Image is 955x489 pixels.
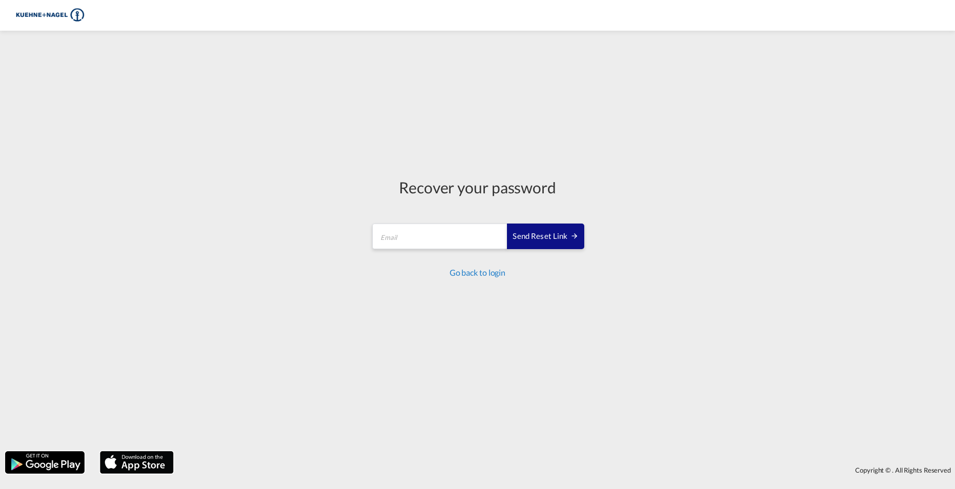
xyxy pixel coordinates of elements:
img: 36441310f41511efafde313da40ec4a4.png [15,4,84,27]
div: Recover your password [371,176,584,198]
input: Email [372,224,508,249]
md-icon: icon-arrow-right [570,232,579,240]
button: SEND RESET LINK [507,224,584,249]
img: google.png [4,450,86,475]
a: Go back to login [450,268,505,277]
div: Copyright © . All Rights Reserved [179,461,955,479]
div: Send reset link [513,231,578,242]
img: apple.png [99,450,175,475]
